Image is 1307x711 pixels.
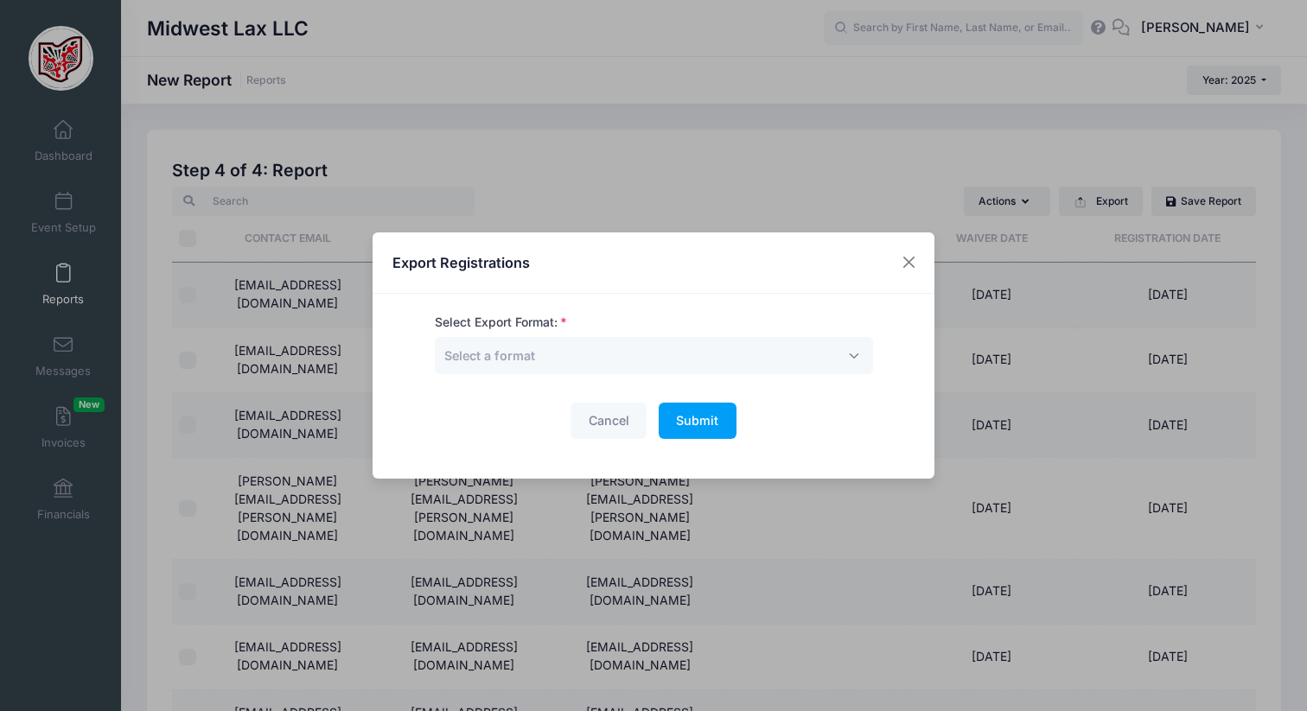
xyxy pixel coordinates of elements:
button: Close [894,247,925,278]
span: Submit [676,413,718,428]
h4: Export Registrations [392,252,530,273]
span: Select a format [435,337,873,374]
button: Submit [659,403,736,440]
span: Select a format [444,348,535,363]
span: Select a format [444,346,535,365]
button: Cancel [571,403,647,440]
label: Select Export Format: [435,314,567,332]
